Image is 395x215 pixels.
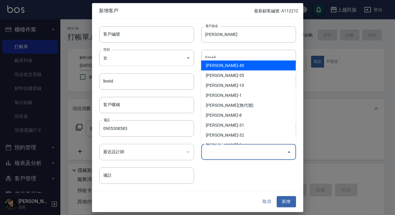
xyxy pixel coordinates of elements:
li: [PERSON_NAME]-32 [201,130,296,140]
button: 取消 [257,196,277,207]
li: [PERSON_NAME]-55 [201,70,296,80]
li: [PERSON_NAME]-8 [201,110,296,120]
span: 新增客戶 [99,8,254,14]
label: 客戶姓名 [205,24,218,28]
p: 最新顧客編號: A112212 [254,8,298,14]
label: 電話 [104,118,110,122]
label: 性別 [104,47,110,52]
button: 新增 [277,196,296,207]
div: 女 [99,50,194,66]
li: [PERSON_NAME]-2 [201,140,296,150]
button: Close [284,147,294,157]
li: [PERSON_NAME]-10 [201,80,296,90]
li: [PERSON_NAME]-31 [201,120,296,130]
li: [PERSON_NAME]-40 [201,60,296,70]
li: [PERSON_NAME]-1 [201,90,296,100]
li: [PERSON_NAME](無代號) [201,100,296,110]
